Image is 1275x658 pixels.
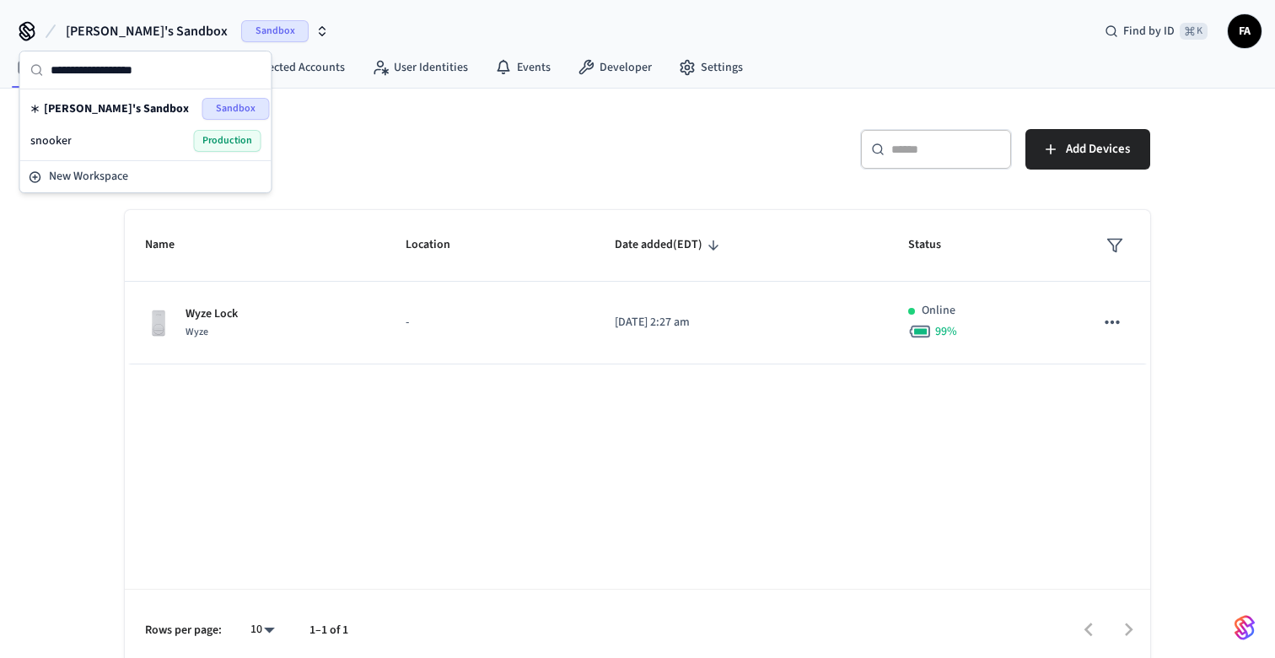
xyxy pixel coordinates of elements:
span: snooker [30,132,72,149]
p: 1–1 of 1 [309,622,348,639]
span: New Workspace [49,168,128,186]
p: Wyze Lock [186,305,238,323]
p: [DATE] 2:27 am [615,314,868,332]
span: Location [406,232,472,258]
div: Suggestions [20,89,272,160]
table: sticky table [125,210,1150,364]
a: Settings [665,52,756,83]
span: Find by ID [1123,23,1175,40]
span: Sandbox [241,20,309,42]
button: FA [1228,14,1262,48]
p: Rows per page: [145,622,222,639]
p: Online [922,302,955,320]
p: - [406,314,574,332]
button: New Workspace [22,163,270,191]
span: Status [908,232,963,258]
span: [PERSON_NAME]'s Sandbox [66,21,228,41]
img: Wyze Lock [145,310,172,337]
span: ⌘ K [1180,23,1208,40]
div: Find by ID⌘ K [1091,16,1221,46]
span: Date added(EDT) [615,232,724,258]
a: Developer [564,52,665,83]
span: Add Devices [1066,138,1130,160]
a: Connected Accounts [206,52,358,83]
div: 10 [242,618,282,642]
span: Name [145,232,196,258]
img: SeamLogoGradient.69752ec5.svg [1235,614,1255,641]
a: Devices [3,52,91,83]
span: [PERSON_NAME]'s Sandbox [44,100,189,117]
a: Events [481,52,564,83]
span: Wyze [186,325,208,339]
button: Add Devices [1025,129,1150,170]
h5: Devices [125,129,627,164]
span: 99 % [935,323,957,340]
a: User Identities [358,52,481,83]
span: Production [194,130,261,152]
span: FA [1229,16,1260,46]
span: Sandbox [202,98,270,120]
